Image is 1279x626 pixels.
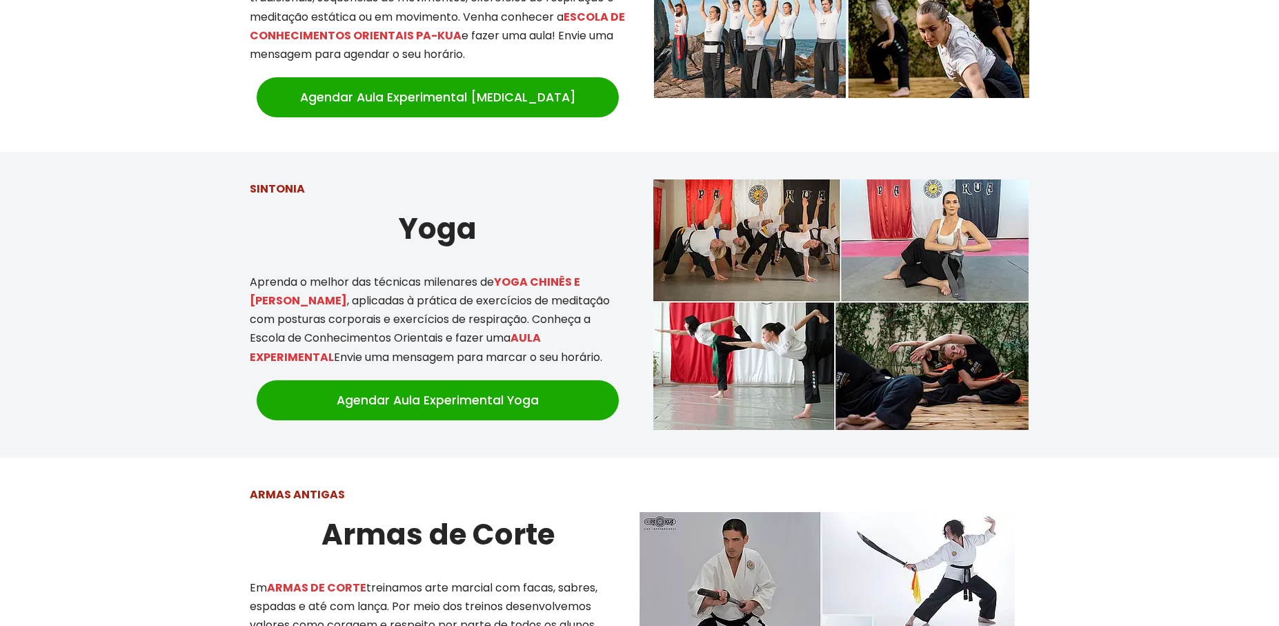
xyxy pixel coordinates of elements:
[250,273,626,366] p: Aprenda o melhor das técnicas milenares de , aplicadas à prática de exercícios de meditação com p...
[267,580,366,596] mark: ARMAS DE CORTE
[250,330,541,364] mark: AULA EXPERIMENTAL
[250,274,580,309] mark: YOGA CHINÊS E [PERSON_NAME]
[257,380,619,420] a: Agendar Aula Experimental Yoga
[321,514,555,555] strong: Armas de Corte
[257,77,619,117] a: Agendar Aula Experimental [MEDICAL_DATA]
[250,9,625,43] mark: ESCOLA DE CONHECIMENTOS ORIENTAIS PA-KUA
[250,487,345,502] strong: ARMAS ANTIGAS
[399,208,477,249] strong: Yoga
[250,181,305,197] strong: SINTONIA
